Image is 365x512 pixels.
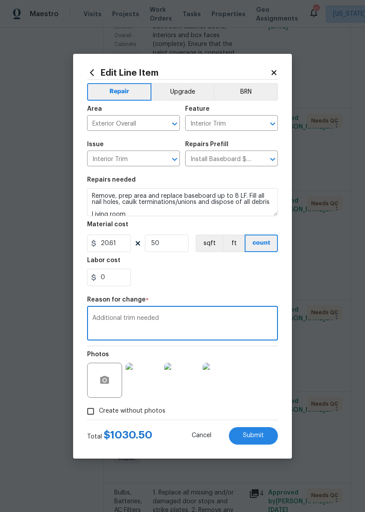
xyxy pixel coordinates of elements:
button: Cancel [178,427,225,445]
button: Open [168,118,181,130]
h5: Repairs needed [87,177,136,183]
h5: Photos [87,351,109,358]
button: sqft [196,235,223,252]
div: Total [87,431,152,441]
h5: Area [87,106,102,112]
span: Submit [243,432,264,439]
button: Open [267,118,279,130]
span: Cancel [192,432,211,439]
h5: Feature [185,106,210,112]
button: Upgrade [151,83,214,101]
button: count [245,235,278,252]
h5: Labor cost [87,257,120,263]
h5: Repairs Prefill [185,141,228,147]
button: BRN [214,83,278,101]
span: $ 1030.50 [104,430,152,440]
button: ft [223,235,245,252]
button: Submit [229,427,278,445]
button: Open [267,153,279,165]
button: Repair [87,83,151,101]
h5: Material cost [87,221,128,228]
span: Create without photos [99,407,165,416]
textarea: Additional trim needed [92,315,273,333]
h2: Edit Line Item [87,68,270,77]
h5: Reason for change [87,297,146,303]
button: Open [168,153,181,165]
h5: Issue [87,141,104,147]
textarea: Remove, prep area and replace baseboard up to 8 LF. Fill all nail holes, caulk terminations/union... [87,188,278,216]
